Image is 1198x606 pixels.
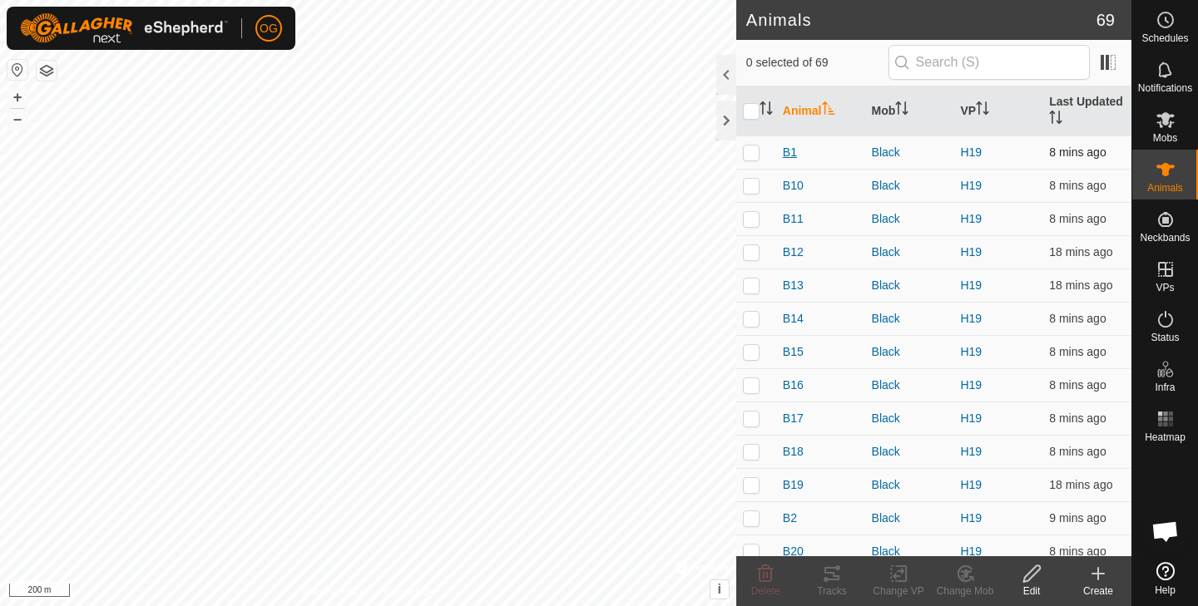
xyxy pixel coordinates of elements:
span: i [718,582,721,596]
th: Animal [776,86,865,136]
span: Status [1151,333,1179,342]
div: Edit [998,584,1065,599]
a: H19 [960,445,982,458]
p-sorticon: Activate to sort [895,104,908,117]
span: VPs [1156,283,1174,293]
span: B16 [783,377,804,394]
a: H19 [960,478,982,491]
img: Gallagher Logo [20,13,228,43]
span: B2 [783,510,797,527]
span: 2 Sep 2025 at 1:05 pm [1049,544,1106,558]
span: Delete [751,585,780,597]
p-sorticon: Activate to sort [760,104,773,117]
span: 2 Sep 2025 at 1:05 pm [1049,445,1106,458]
a: Help [1132,555,1198,602]
th: Mob [865,86,954,136]
th: VP [953,86,1042,136]
a: H19 [960,179,982,192]
span: 2 Sep 2025 at 1:04 pm [1049,345,1106,358]
div: Black [872,543,948,560]
span: 2 Sep 2025 at 12:55 pm [1049,278,1112,292]
p-sorticon: Activate to sort [976,104,989,117]
a: H19 [960,378,982,392]
button: + [7,87,27,107]
th: Last Updated [1042,86,1131,136]
span: 2 Sep 2025 at 12:55 pm [1049,245,1112,259]
div: Black [872,210,948,228]
a: Contact Us [384,584,433,599]
div: Black [872,476,948,494]
span: 2 Sep 2025 at 1:04 pm [1049,378,1106,392]
span: 2 Sep 2025 at 1:04 pm [1049,312,1106,325]
a: H19 [960,411,982,425]
span: 2 Sep 2025 at 1:04 pm [1049,145,1106,159]
span: B20 [783,543,804,560]
div: Change VP [865,584,932,599]
div: Black [872,410,948,427]
button: i [710,580,729,599]
span: Notifications [1138,83,1192,93]
div: Tracks [799,584,865,599]
a: H19 [960,145,982,159]
span: B15 [783,343,804,361]
span: 2 Sep 2025 at 1:04 pm [1049,212,1106,225]
span: B12 [783,244,804,261]
div: Create [1065,584,1131,599]
div: Black [872,343,948,361]
a: H19 [960,511,982,525]
a: H19 [960,312,982,325]
p-sorticon: Activate to sort [1049,113,1062,126]
span: Infra [1155,382,1175,392]
p-sorticon: Activate to sort [822,104,835,117]
span: 0 selected of 69 [746,54,889,71]
div: Black [872,510,948,527]
a: H19 [960,345,982,358]
span: Animals [1147,183,1183,193]
span: B18 [783,443,804,461]
span: 2 Sep 2025 at 12:55 pm [1049,478,1112,491]
div: Black [872,244,948,261]
div: Black [872,277,948,294]
button: – [7,109,27,129]
span: 2 Sep 2025 at 1:04 pm [1049,411,1106,425]
h2: Animals [746,10,1097,30]
a: Open chat [1141,506,1191,556]
span: B17 [783,410,804,427]
a: H19 [960,245,982,259]
button: Map Layers [37,61,57,81]
a: Privacy Policy [302,584,364,599]
a: H19 [960,212,982,225]
span: B14 [783,310,804,328]
span: B13 [783,277,804,294]
span: OG [260,20,278,37]
span: 2 Sep 2025 at 1:04 pm [1049,179,1106,192]
span: Neckbands [1140,233,1190,243]
span: B1 [783,144,797,161]
span: Heatmap [1145,432,1186,442]
button: Reset Map [7,60,27,80]
div: Change Mob [932,584,998,599]
span: Mobs [1153,133,1177,143]
span: Schedules [1141,33,1188,43]
div: Black [872,177,948,195]
div: Black [872,377,948,394]
div: Black [872,310,948,328]
span: B11 [783,210,804,228]
span: 2 Sep 2025 at 1:04 pm [1049,511,1106,525]
span: Help [1155,585,1176,595]
span: B10 [783,177,804,195]
div: Black [872,443,948,461]
div: Black [872,144,948,161]
a: H19 [960,278,982,292]
a: H19 [960,544,982,558]
span: B19 [783,476,804,494]
span: 69 [1097,7,1115,32]
input: Search (S) [889,45,1090,80]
